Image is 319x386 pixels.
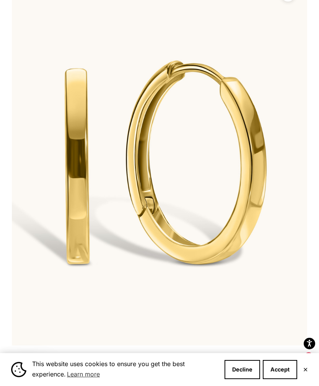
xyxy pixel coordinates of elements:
button: Decline [225,360,260,379]
span: This website uses cookies to ensure you get the best experience. [32,359,218,380]
img: Cookie banner [11,362,26,377]
button: Accept [263,360,297,379]
button: Close [303,367,308,372]
a: Learn more [66,368,101,380]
